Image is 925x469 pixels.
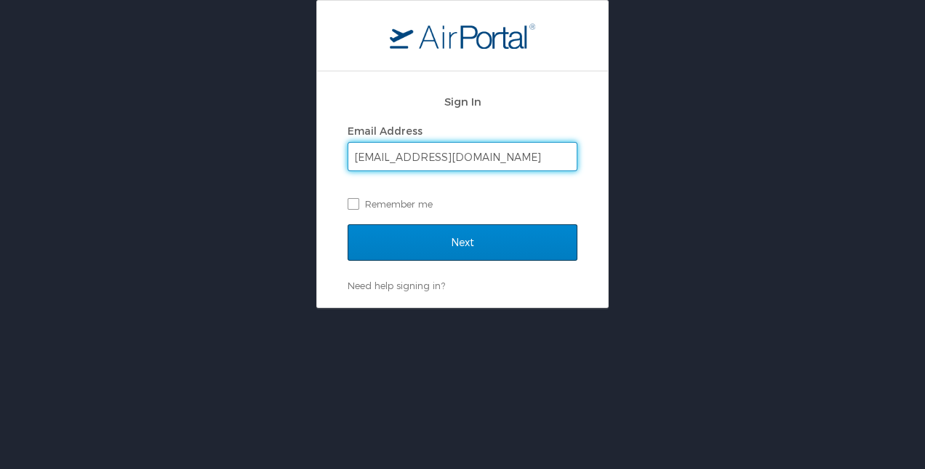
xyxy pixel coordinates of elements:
label: Email Address [348,125,423,137]
h2: Sign In [348,93,577,110]
input: Next [348,224,577,261]
a: Need help signing in? [348,280,445,291]
label: Remember me [348,193,577,215]
img: logo [390,23,535,49]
